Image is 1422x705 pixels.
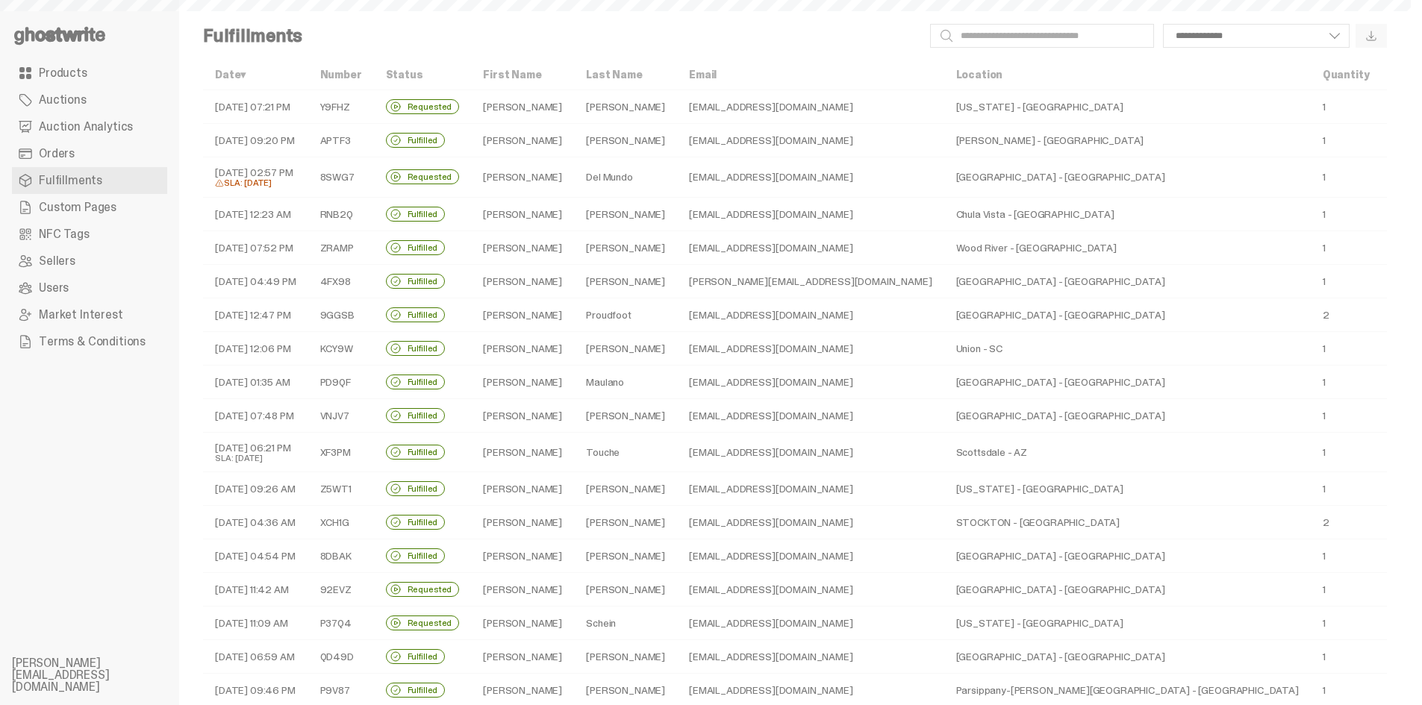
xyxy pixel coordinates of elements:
[203,539,308,572] td: [DATE] 04:54 PM
[39,121,133,133] span: Auction Analytics
[374,60,472,90] th: Status
[574,298,677,331] td: Proudfoot
[386,548,446,563] div: Fulfilled
[1311,157,1382,198] td: 1
[1311,539,1382,572] td: 1
[1311,398,1382,432] td: 1
[308,124,374,157] td: APTF3
[677,639,944,673] td: [EMAIL_ADDRESS][DOMAIN_NAME]
[574,365,677,398] td: Maulano
[677,365,944,398] td: [EMAIL_ADDRESS][DOMAIN_NAME]
[203,471,308,505] td: [DATE] 09:26 AM
[386,615,460,630] div: Requested
[471,572,574,606] td: [PERSON_NAME]
[677,572,944,606] td: [EMAIL_ADDRESS][DOMAIN_NAME]
[677,298,944,331] td: [EMAIL_ADDRESS][DOMAIN_NAME]
[215,454,296,463] div: SLA: [DATE]
[203,197,308,231] td: [DATE] 12:23 AM
[386,683,446,698] div: Fulfilled
[1311,231,1382,264] td: 1
[574,398,677,432] td: [PERSON_NAME]
[471,505,574,539] td: [PERSON_NAME]
[574,124,677,157] td: [PERSON_NAME]
[39,201,116,213] span: Custom Pages
[386,240,446,255] div: Fulfilled
[677,606,944,639] td: [EMAIL_ADDRESS][DOMAIN_NAME]
[203,27,302,45] h4: Fulfillments
[240,68,246,81] span: ▾
[203,298,308,331] td: [DATE] 12:47 PM
[39,255,75,267] span: Sellers
[471,231,574,264] td: [PERSON_NAME]
[956,376,1299,388] div: [GEOGRAPHIC_DATA] - [GEOGRAPHIC_DATA]
[677,432,944,471] td: [EMAIL_ADDRESS][DOMAIN_NAME]
[944,60,1311,90] th: Location
[471,471,574,505] td: [PERSON_NAME]
[677,231,944,264] td: [EMAIL_ADDRESS][DOMAIN_NAME]
[308,572,374,606] td: 92EVZ
[1311,639,1382,673] td: 1
[386,649,446,664] div: Fulfilled
[956,583,1299,595] div: [GEOGRAPHIC_DATA] - [GEOGRAPHIC_DATA]
[308,331,374,365] td: KCY9W
[574,639,677,673] td: [PERSON_NAME]
[308,432,374,471] td: XF3PM
[1311,60,1382,90] th: Quantity
[215,178,296,188] div: SLA: [DATE]
[12,248,167,275] a: Sellers
[386,445,446,460] div: Fulfilled
[677,60,944,90] th: Email
[471,331,574,365] td: [PERSON_NAME]
[308,264,374,298] td: 4FX98
[386,169,460,184] div: Requested
[1311,365,1382,398] td: 1
[956,134,1299,146] div: [PERSON_NAME] - [GEOGRAPHIC_DATA]
[215,68,246,81] a: Date▾
[386,341,446,356] div: Fulfilled
[471,124,574,157] td: [PERSON_NAME]
[956,208,1299,220] div: Chula Vista - [GEOGRAPHIC_DATA]
[956,275,1299,287] div: [GEOGRAPHIC_DATA] - [GEOGRAPHIC_DATA]
[308,298,374,331] td: 9GGSB
[308,157,374,198] td: 8SWG7
[308,471,374,505] td: Z5WT1
[308,197,374,231] td: RNB2Q
[956,101,1299,113] div: [US_STATE] - [GEOGRAPHIC_DATA]
[471,264,574,298] td: [PERSON_NAME]
[39,336,146,348] span: Terms & Conditions
[471,398,574,432] td: [PERSON_NAME]
[386,274,446,289] div: Fulfilled
[956,550,1299,562] div: [GEOGRAPHIC_DATA] - [GEOGRAPHIC_DATA]
[574,197,677,231] td: [PERSON_NAME]
[386,307,446,322] div: Fulfilled
[1311,471,1382,505] td: 1
[203,398,308,432] td: [DATE] 07:48 PM
[956,410,1299,422] div: [GEOGRAPHIC_DATA] - [GEOGRAPHIC_DATA]
[956,309,1299,321] div: [GEOGRAPHIC_DATA] - [GEOGRAPHIC_DATA]
[12,194,167,221] a: Custom Pages
[39,282,69,294] span: Users
[1311,606,1382,639] td: 1
[574,231,677,264] td: [PERSON_NAME]
[956,242,1299,254] div: Wood River - [GEOGRAPHIC_DATA]
[677,90,944,124] td: [EMAIL_ADDRESS][DOMAIN_NAME]
[203,606,308,639] td: [DATE] 11:09 AM
[677,398,944,432] td: [EMAIL_ADDRESS][DOMAIN_NAME]
[203,231,308,264] td: [DATE] 07:52 PM
[677,539,944,572] td: [EMAIL_ADDRESS][DOMAIN_NAME]
[1311,432,1382,471] td: 1
[386,481,446,496] div: Fulfilled
[203,365,308,398] td: [DATE] 01:35 AM
[39,67,87,79] span: Products
[308,60,374,90] th: Number
[471,157,574,198] td: [PERSON_NAME]
[386,133,446,148] div: Fulfilled
[203,157,308,198] td: [DATE] 02:57 PM
[386,207,446,222] div: Fulfilled
[956,483,1299,495] div: [US_STATE] - [GEOGRAPHIC_DATA]
[386,375,446,389] div: Fulfilled
[471,298,574,331] td: [PERSON_NAME]
[956,651,1299,662] div: [GEOGRAPHIC_DATA] - [GEOGRAPHIC_DATA]
[471,606,574,639] td: [PERSON_NAME]
[12,275,167,301] a: Users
